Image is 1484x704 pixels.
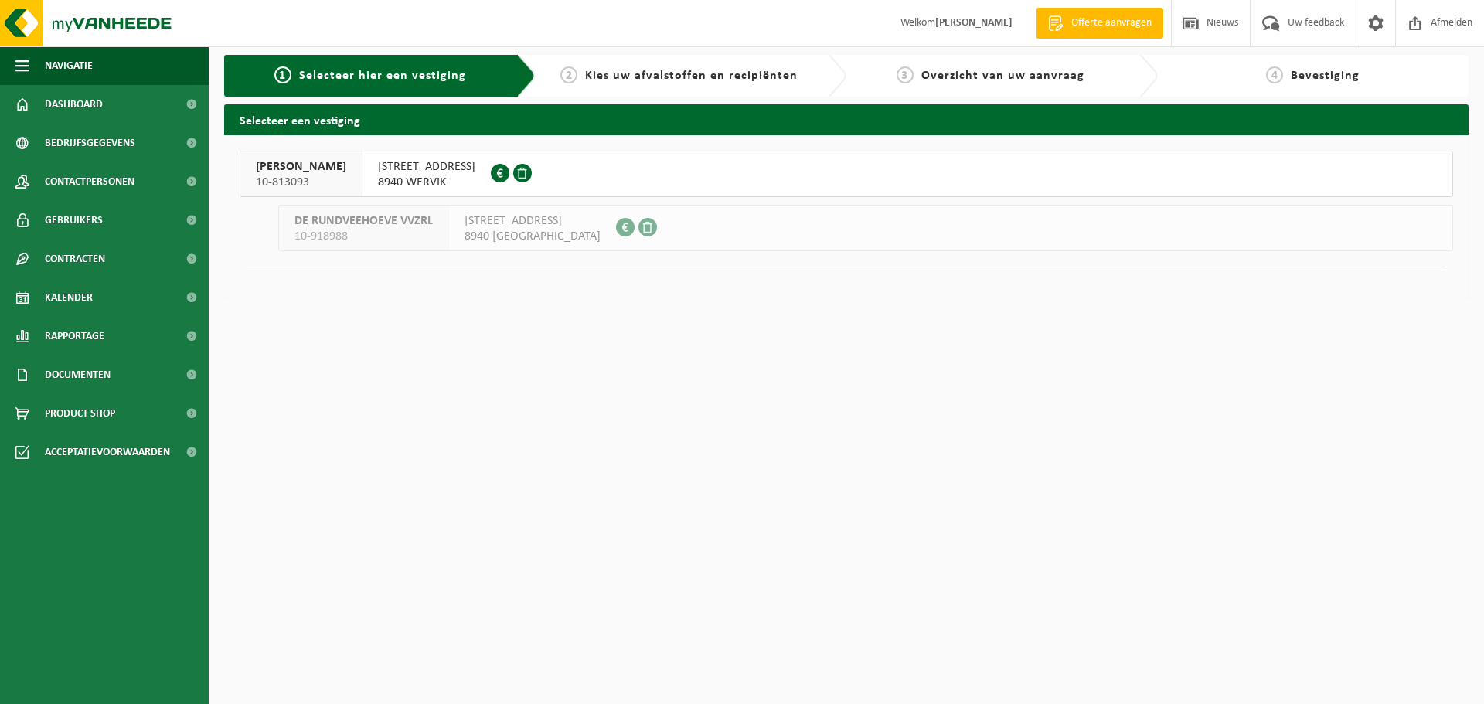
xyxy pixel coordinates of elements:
span: Kalender [45,278,93,317]
span: 10-813093 [256,175,346,190]
span: Bedrijfsgegevens [45,124,135,162]
span: 4 [1266,66,1283,83]
span: Navigatie [45,46,93,85]
span: Rapportage [45,317,104,355]
span: Product Shop [45,394,115,433]
span: 2 [560,66,577,83]
span: Documenten [45,355,111,394]
h2: Selecteer een vestiging [224,104,1469,134]
button: [PERSON_NAME] 10-813093 [STREET_ADDRESS]8940 WERVIK [240,151,1453,197]
span: 3 [897,66,914,83]
strong: [PERSON_NAME] [935,17,1013,29]
span: Bevestiging [1291,70,1360,82]
span: Overzicht van uw aanvraag [921,70,1084,82]
span: Kies uw afvalstoffen en recipiënten [585,70,798,82]
span: Contracten [45,240,105,278]
span: Selecteer hier een vestiging [299,70,466,82]
span: Gebruikers [45,201,103,240]
span: 8940 WERVIK [378,175,475,190]
span: [STREET_ADDRESS] [465,213,601,229]
span: [STREET_ADDRESS] [378,159,475,175]
span: Acceptatievoorwaarden [45,433,170,471]
span: 1 [274,66,291,83]
span: Dashboard [45,85,103,124]
span: Contactpersonen [45,162,134,201]
span: Offerte aanvragen [1067,15,1156,31]
span: 8940 [GEOGRAPHIC_DATA] [465,229,601,244]
span: DE RUNDVEEHOEVE VVZRL [294,213,433,229]
span: 10-918988 [294,229,433,244]
a: Offerte aanvragen [1036,8,1163,39]
span: [PERSON_NAME] [256,159,346,175]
